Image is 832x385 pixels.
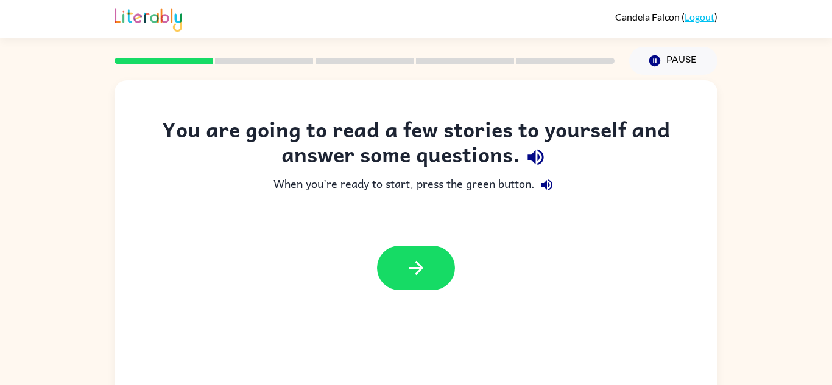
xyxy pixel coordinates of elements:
[615,11,682,23] span: Candela Falcon
[629,47,717,75] button: Pause
[139,117,693,173] div: You are going to read a few stories to yourself and answer some questions.
[115,5,182,32] img: Literably
[139,173,693,197] div: When you're ready to start, press the green button.
[685,11,714,23] a: Logout
[615,11,717,23] div: ( )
